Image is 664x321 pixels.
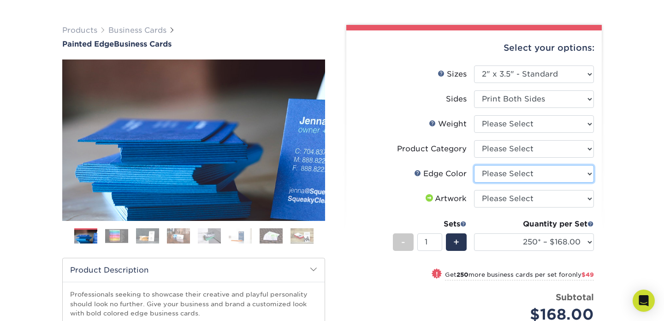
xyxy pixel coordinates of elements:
[424,193,467,204] div: Artwork
[414,168,467,179] div: Edge Color
[136,228,159,244] img: Business Cards 03
[108,26,166,35] a: Business Cards
[453,235,459,249] span: +
[568,271,594,278] span: only
[74,225,97,248] img: Business Cards 01
[556,292,594,302] strong: Subtotal
[229,228,252,244] img: Business Cards 06
[456,271,468,278] strong: 250
[62,40,114,48] span: Painted Edge
[445,271,594,280] small: Get more business cards per set for
[62,9,325,272] img: Painted Edge 01
[393,219,467,230] div: Sets
[62,40,325,48] h1: Business Cards
[446,94,467,105] div: Sides
[62,40,325,48] a: Painted EdgeBusiness Cards
[438,69,467,80] div: Sizes
[290,228,314,244] img: Business Cards 08
[198,228,221,244] img: Business Cards 05
[260,228,283,244] img: Business Cards 07
[633,290,655,312] div: Open Intercom Messenger
[105,229,128,243] img: Business Cards 02
[397,143,467,155] div: Product Category
[474,219,594,230] div: Quantity per Set
[581,271,594,278] span: $49
[401,235,405,249] span: -
[62,26,97,35] a: Products
[436,269,438,279] span: !
[429,119,467,130] div: Weight
[167,228,190,244] img: Business Cards 04
[354,30,594,65] div: Select your options:
[63,258,325,282] h2: Product Description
